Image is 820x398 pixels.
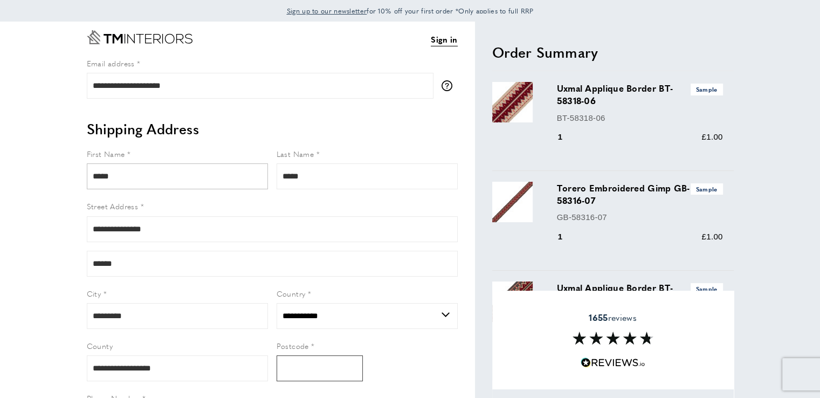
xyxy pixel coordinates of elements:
[277,340,309,351] span: Postcode
[691,283,723,294] span: Sample
[287,6,534,16] span: for 10% off your first order *Only applies to full RRP
[573,332,653,345] img: Reviews section
[557,112,723,125] p: BT-58318-06
[557,82,723,107] h3: Uxmal Applique Border BT-58318-06
[87,148,125,159] span: First Name
[701,132,722,141] span: £1.00
[492,82,533,122] img: Uxmal Applique Border BT-58318-06
[287,5,367,16] a: Sign up to our newsletter
[87,340,113,351] span: County
[557,182,723,207] h3: Torero Embroidered Gimp GB-58316-07
[701,232,722,241] span: £1.00
[589,311,608,323] strong: 1655
[87,201,139,211] span: Street Address
[287,6,367,16] span: Sign up to our newsletter
[442,80,458,91] button: More information
[492,43,734,62] h2: Order Summary
[87,288,101,299] span: City
[492,282,533,322] img: Uxmal Applique Border BT-58318-07
[277,288,306,299] span: Country
[557,282,723,306] h3: Uxmal Applique Border BT-58318-07
[87,119,458,139] h2: Shipping Address
[691,84,723,95] span: Sample
[589,312,636,322] span: reviews
[557,211,723,224] p: GB-58316-07
[87,58,135,68] span: Email address
[691,183,723,195] span: Sample
[581,358,645,368] img: Reviews.io 5 stars
[87,30,192,44] a: Go to Home page
[431,33,457,46] a: Sign in
[557,131,578,143] div: 1
[277,148,314,159] span: Last Name
[557,230,578,243] div: 1
[492,182,533,222] img: Torero Embroidered Gimp GB-58316-07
